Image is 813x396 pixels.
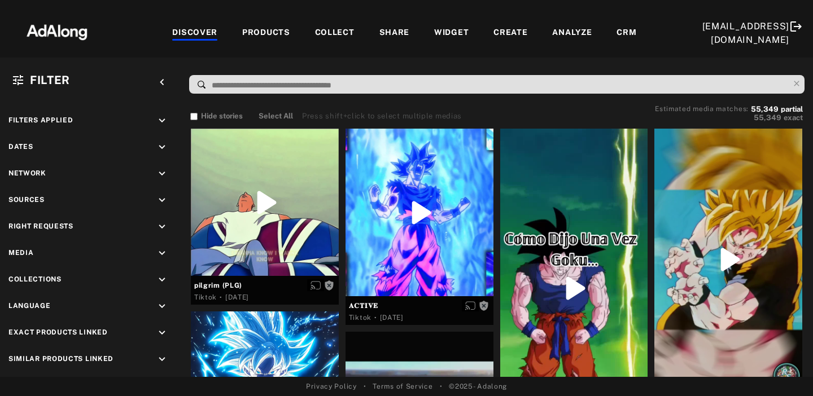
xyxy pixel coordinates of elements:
span: Right Requests [8,222,73,230]
button: 55,349exact [655,112,803,124]
span: · [220,293,222,302]
span: Network [8,169,46,177]
div: WIDGET [434,27,469,40]
a: Terms of Service [373,381,432,391]
div: PRODUCTS [242,27,290,40]
i: keyboard_arrow_down [156,194,168,206]
button: Enable diffusion on this media [462,300,479,311]
span: Rights not requested [324,281,334,289]
span: 55,349 [754,113,781,122]
span: • [440,381,443,391]
i: keyboard_arrow_down [156,247,168,259]
span: Filters applied [8,116,73,124]
time: 2025-07-25T00:00:00.000Z [225,293,249,301]
div: SHARE [379,27,410,40]
div: ANALYZE [552,27,592,40]
span: pilgrim (PLG) [194,280,335,291]
div: CRM [617,27,636,40]
i: keyboard_arrow_down [156,274,168,286]
div: [EMAIL_ADDRESS][DOMAIN_NAME] [702,20,790,47]
div: CREATE [493,27,527,40]
span: Exact Products Linked [8,328,108,336]
span: Similar Products Linked [8,355,113,363]
span: Sources [8,196,45,204]
button: Select All [259,111,293,122]
span: Collections [8,275,62,283]
div: DISCOVER [172,27,217,40]
span: Estimated media matches: [655,105,749,113]
button: Hide stories [190,111,243,122]
i: keyboard_arrow_down [156,221,168,233]
span: 𝐀𝐂𝐓𝐈𝐕𝐄 [349,301,490,311]
span: Dates [8,143,33,151]
div: Tiktok [349,313,371,323]
i: keyboard_arrow_down [156,300,168,313]
img: 63233d7d88ed69de3c212112c67096b6.png [7,14,107,48]
a: Privacy Policy [306,381,357,391]
span: Language [8,302,51,310]
i: keyboard_arrow_down [156,168,168,180]
span: · [374,313,377,322]
i: keyboard_arrow_down [156,353,168,366]
span: Filter [30,73,70,87]
i: keyboard_arrow_left [156,76,168,89]
button: 55,349partial [751,107,803,112]
span: Rights not requested [479,301,489,309]
i: keyboard_arrow_down [156,327,168,339]
span: • [364,381,366,391]
time: 2025-07-22T00:00:00.000Z [380,314,404,322]
i: keyboard_arrow_down [156,141,168,153]
span: Media [8,249,34,257]
div: COLLECT [315,27,355,40]
div: Press shift+click to select multiple medias [302,111,462,122]
button: Enable diffusion on this media [307,279,324,291]
div: Tiktok [194,292,217,302]
i: keyboard_arrow_down [156,115,168,127]
span: 55,349 [751,105,779,113]
span: © 2025 - Adalong [449,381,507,391]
